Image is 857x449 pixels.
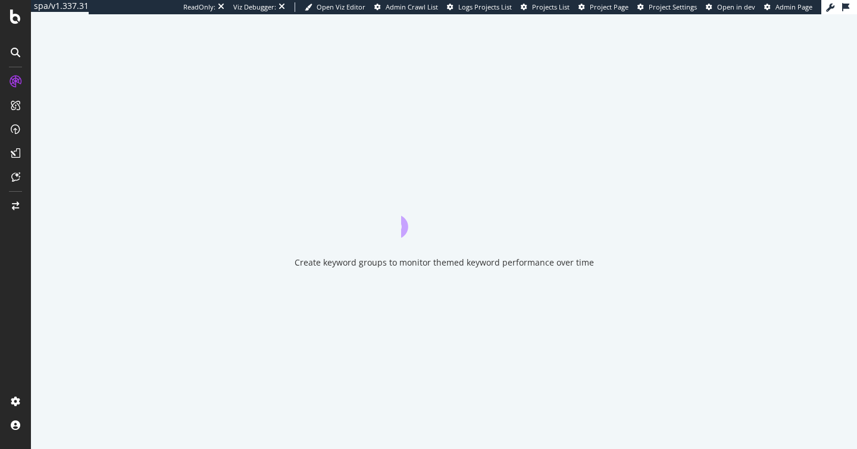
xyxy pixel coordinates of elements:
span: Project Settings [649,2,697,11]
span: Logs Projects List [458,2,512,11]
a: Admin Crawl List [374,2,438,12]
a: Project Settings [637,2,697,12]
a: Open Viz Editor [305,2,365,12]
a: Project Page [578,2,628,12]
a: Projects List [521,2,570,12]
span: Projects List [532,2,570,11]
div: animation [401,195,487,238]
a: Open in dev [706,2,755,12]
span: Admin Page [775,2,812,11]
a: Logs Projects List [447,2,512,12]
div: ReadOnly: [183,2,215,12]
div: Create keyword groups to monitor themed keyword performance over time [295,257,594,269]
span: Open Viz Editor [317,2,365,11]
a: Admin Page [764,2,812,12]
span: Admin Crawl List [386,2,438,11]
div: Viz Debugger: [233,2,276,12]
span: Open in dev [717,2,755,11]
span: Project Page [590,2,628,11]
